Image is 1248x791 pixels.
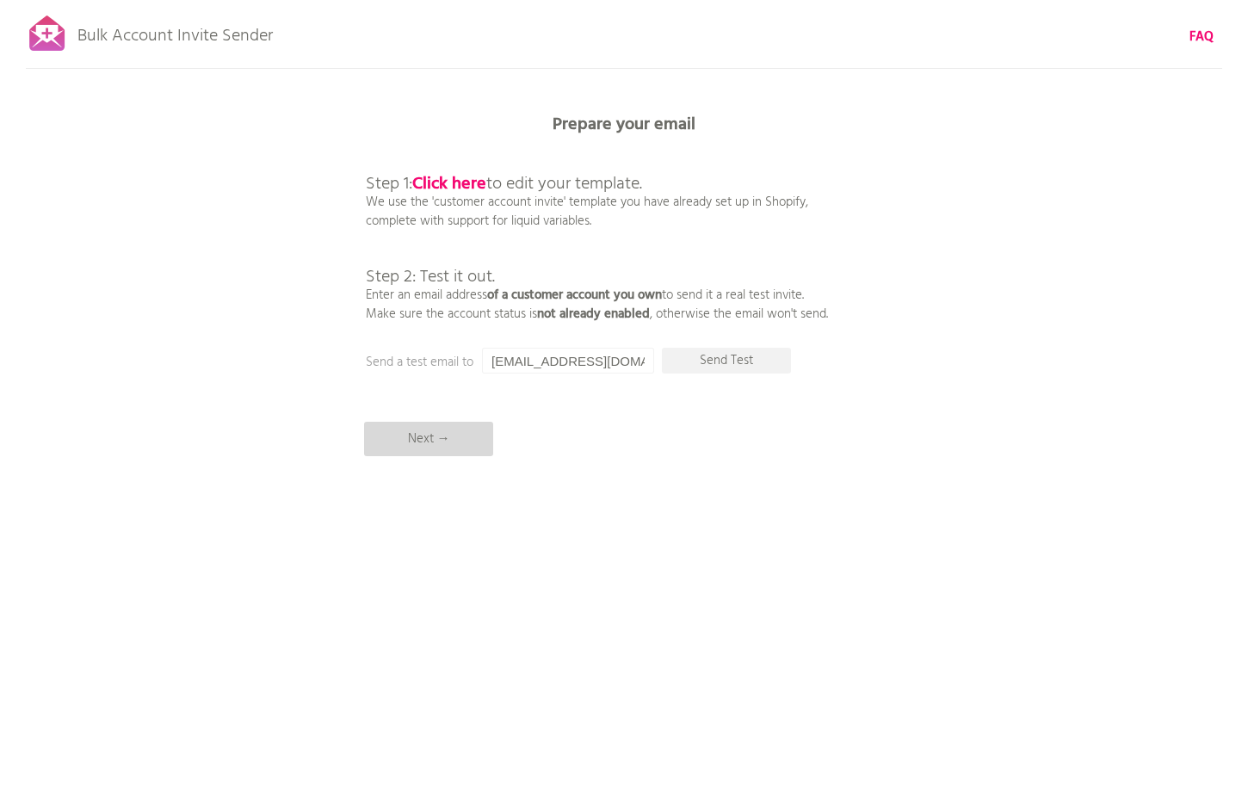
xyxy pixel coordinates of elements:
[366,263,495,291] span: Step 2: Test it out.
[1189,27,1214,47] b: FAQ
[662,348,791,374] p: Send Test
[366,353,710,372] p: Send a test email to
[366,138,828,324] p: We use the 'customer account invite' template you have already set up in Shopify, complete with s...
[553,111,695,139] b: Prepare your email
[366,170,642,198] span: Step 1: to edit your template.
[364,422,493,456] p: Next →
[77,10,273,53] p: Bulk Account Invite Sender
[487,285,662,306] b: of a customer account you own
[412,170,486,198] a: Click here
[1189,28,1214,46] a: FAQ
[537,304,650,324] b: not already enabled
